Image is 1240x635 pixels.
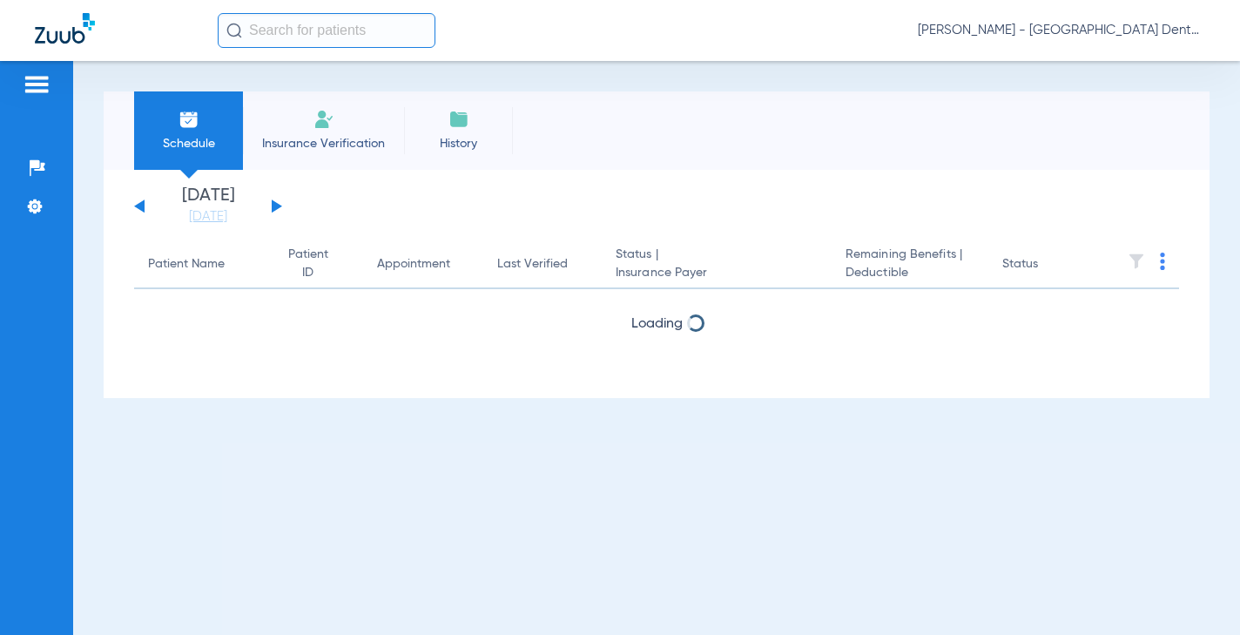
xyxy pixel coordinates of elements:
span: Insurance Payer [616,264,818,282]
div: Appointment [377,255,450,274]
div: Last Verified [497,255,568,274]
div: Last Verified [497,255,588,274]
div: Patient ID [282,246,334,282]
div: Patient Name [148,255,225,274]
th: Status | [602,240,832,289]
span: [PERSON_NAME] - [GEOGRAPHIC_DATA] Dental [918,22,1205,39]
span: History [417,135,500,152]
img: group-dot-blue.svg [1160,253,1165,270]
img: Schedule [179,109,199,130]
img: filter.svg [1128,253,1145,270]
div: Patient ID [282,246,349,282]
span: Loading [631,317,683,331]
div: Appointment [377,255,468,274]
img: History [448,109,469,130]
span: Insurance Verification [256,135,391,152]
th: Remaining Benefits | [832,240,988,289]
a: [DATE] [156,208,260,226]
img: Manual Insurance Verification [313,109,334,130]
li: [DATE] [156,187,260,226]
input: Search for patients [218,13,435,48]
img: Search Icon [226,23,242,38]
th: Status [988,240,1106,289]
span: Deductible [846,264,974,282]
img: Zuub Logo [35,13,95,44]
img: hamburger-icon [23,74,51,95]
div: Patient Name [148,255,254,274]
span: Schedule [147,135,230,152]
